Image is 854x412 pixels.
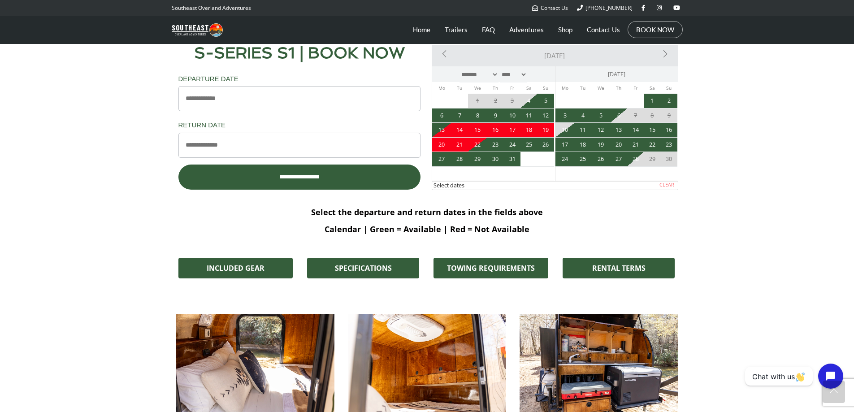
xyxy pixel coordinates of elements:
a: Shop [558,18,572,41]
span: Thursday [611,85,627,91]
b: Calendar | Green = Available | Red = Not Available [325,224,529,234]
a: BOOK NOW [636,25,674,34]
a: TOWING REQUIREMENTS [434,258,548,278]
b: Select the departure and return dates in the fields above [311,207,543,217]
a: 10 [504,108,520,123]
a: [PHONE_NUMBER] [577,4,633,12]
a: 13 [611,123,627,137]
a: 8 [468,108,487,123]
span: Not available Rules: Not stay-in, Not check-in, Not check-out [627,108,644,123]
span: Tuesday [451,85,468,91]
span: Contact Us [541,4,568,12]
a: 23 [661,138,677,152]
a: 18 [575,138,591,152]
a: RENTAL TERMS [563,258,675,278]
a: [DATE] [512,45,598,66]
span: Booked [451,123,468,137]
span: Saturday [644,85,660,91]
a: 25 [520,138,537,152]
a: 6 [432,108,451,123]
span: Available (1) Rules: Not check-in [627,152,644,166]
span: Wednesday [591,85,610,91]
a: 19 [591,138,611,152]
a: 12 [591,123,611,137]
span: Booked [432,138,451,152]
a: 17 [555,138,575,152]
span: Booked [432,123,451,137]
img: Southeast Overland Adventures [172,23,223,37]
a: 15 [644,123,660,137]
a: 22 [644,138,660,152]
span: SPECIFICATIONS [335,265,392,272]
span: Sunday [661,85,677,91]
div: Select dates [432,182,657,190]
span: Monday [556,85,575,91]
a: 22 [468,138,487,152]
span: INCLUDED GEAR [207,265,264,272]
a: Clear [659,182,676,190]
a: 11 [520,108,537,123]
a: 10 [555,123,575,137]
a: 2 [661,94,677,108]
span: Not available Rules: Not stay-in, Not check-in, Not check-out [504,94,520,108]
a: 4 [520,94,537,108]
a: 23 [487,138,504,152]
span: Friday [627,85,643,91]
a: 3 [555,108,575,123]
a: 26 [591,152,611,166]
a: 9 [487,108,504,123]
span: Not available Rules: Not stay-in, Not check-in, Not check-out [661,108,677,123]
span: Available (1) Rules: Not check-in [611,108,627,123]
span: Saturday [521,85,537,91]
span: Not available Rules: Not stay-in, Not check-in, Not check-out [468,94,487,108]
span: Not available Rules: Not stay-in, Not check-in, Not check-out [661,152,677,166]
span: Booked [504,123,520,137]
a: Home [413,18,430,41]
a: Adventures [509,18,544,41]
a: 25 [575,152,591,166]
a: SPECIFICATIONS [307,258,419,278]
a: 14 [627,123,644,137]
span: Not available Rules: Not stay-in, Not check-in, Not check-out [644,108,660,123]
a: 16 [661,123,677,137]
a: 11 [575,123,591,137]
a: 28 [451,152,468,166]
a: 21 [627,138,644,152]
span: Not available Rules: Not stay-in, Not check-in, Not check-out [487,94,504,108]
a: 5 [538,94,554,108]
a: Trailers [445,18,468,41]
span: Not available Rules: Not stay-in, Not check-in, Not check-out [644,152,660,166]
span: RENTAL TERMS [592,265,646,272]
p: Southeast Overland Adventures [172,2,251,14]
label: Departure Date [178,74,238,83]
a: Contact Us [587,18,620,41]
span: [PHONE_NUMBER] [585,4,633,12]
a: 24 [555,152,575,166]
div: [DATE] [555,66,678,82]
span: Available (1) Rules: Not check-in [591,108,611,123]
span: Thursday [487,85,503,91]
span: Booked [538,123,554,137]
span: Booked [451,138,468,152]
a: FAQ [482,18,495,41]
label: Return Date [178,120,226,130]
h2: S-SERIES S1 | BOOK NOW [176,45,423,61]
a: 27 [432,152,451,166]
span: Booked [487,123,504,137]
a: Contact Us [532,4,568,12]
a: 7 [451,108,468,123]
span: Booked [520,123,537,137]
a: INCLUDED GEAR [178,258,293,278]
span: Available (1) Rules: Not check-in [611,152,627,166]
a: 26 [538,138,554,152]
a: 31 [504,152,520,166]
span: Sunday [538,85,554,91]
a: 1 [644,94,660,108]
span: Booked [468,123,487,137]
a: 30 [487,152,504,166]
span: Available (1) Rules: Not check-in [538,108,554,123]
span: Tuesday [575,85,591,91]
a: 4 [575,108,591,123]
a: 29 [468,152,487,166]
a: 24 [504,138,520,152]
